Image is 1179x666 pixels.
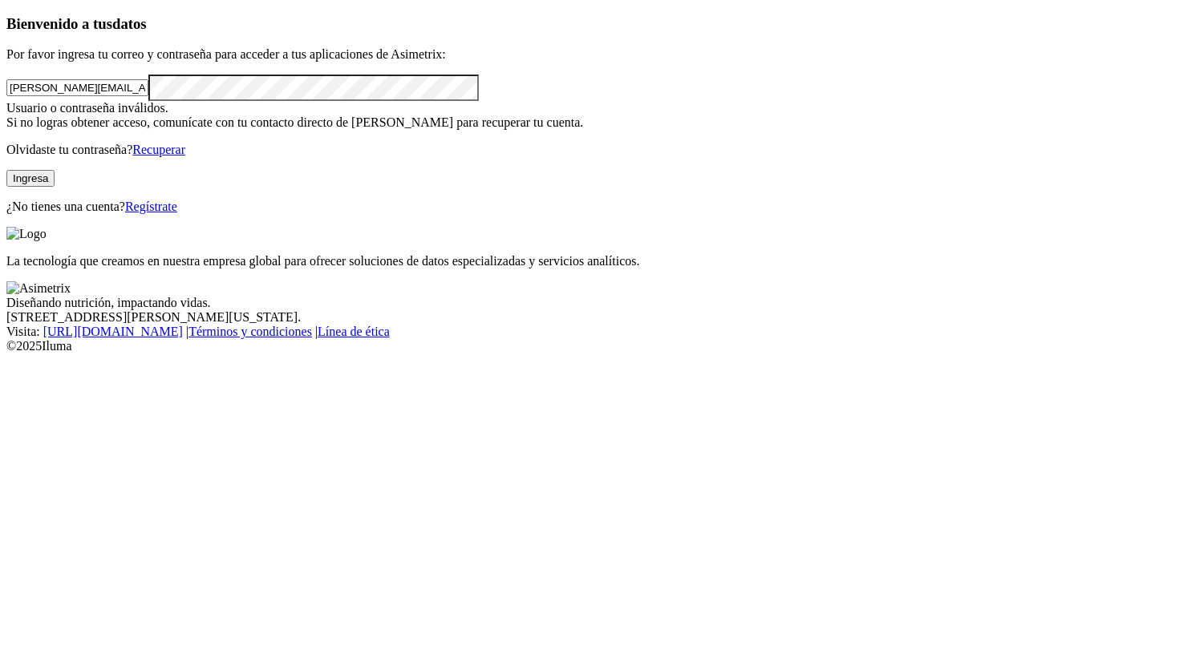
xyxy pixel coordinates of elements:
img: Asimetrix [6,281,71,296]
div: Visita : | | [6,325,1173,339]
span: datos [112,15,147,32]
p: La tecnología que creamos en nuestra empresa global para ofrecer soluciones de datos especializad... [6,254,1173,268]
a: Regístrate [125,200,177,213]
h3: Bienvenido a tus [6,15,1173,33]
a: [URL][DOMAIN_NAME] [43,325,183,338]
div: [STREET_ADDRESS][PERSON_NAME][US_STATE]. [6,310,1173,325]
p: ¿No tienes una cuenta? [6,200,1173,214]
p: Por favor ingresa tu correo y contraseña para acceder a tus aplicaciones de Asimetrix: [6,47,1173,62]
a: Recuperar [132,143,185,156]
a: Línea de ética [318,325,390,338]
p: Olvidaste tu contraseña? [6,143,1173,157]
div: Diseñando nutrición, impactando vidas. [6,296,1173,310]
div: Usuario o contraseña inválidos. Si no logras obtener acceso, comunícate con tu contacto directo d... [6,101,1173,130]
div: © 2025 Iluma [6,339,1173,353]
input: Tu correo [6,79,148,96]
img: Logo [6,227,47,241]
button: Ingresa [6,170,55,187]
a: Términos y condiciones [188,325,312,338]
